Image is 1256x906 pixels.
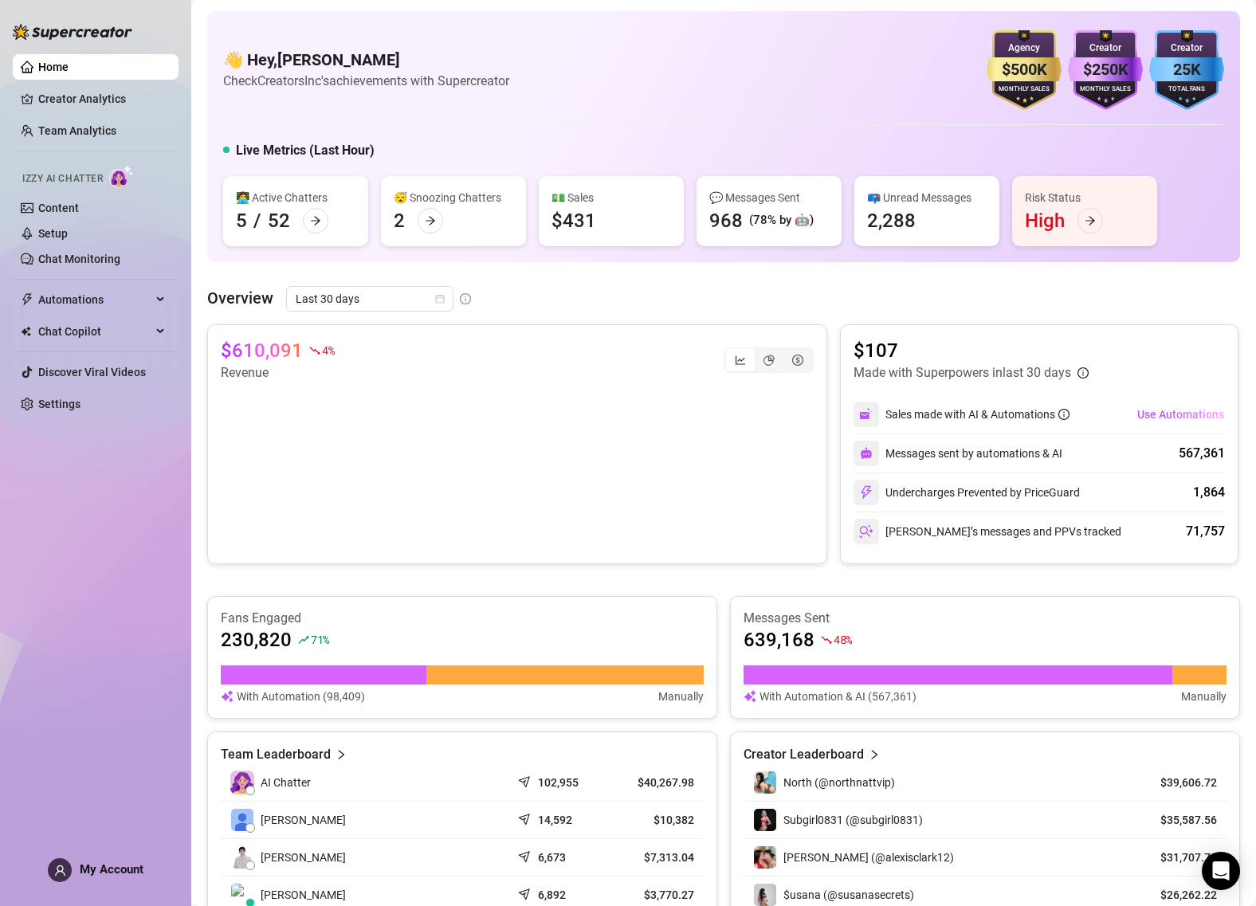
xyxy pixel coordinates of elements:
img: svg%3e [744,688,756,705]
article: 6,892 [538,887,566,903]
img: $usana (@susanasecrets) [754,884,776,906]
div: [PERSON_NAME]’s messages and PPVs tracked [854,519,1121,544]
span: arrow-right [425,215,436,226]
article: Made with Superpowers in last 30 days [854,363,1071,382]
span: Automations [38,287,151,312]
div: 👩‍💻 Active Chatters [236,189,355,206]
span: calendar [435,294,445,304]
span: line-chart [735,355,746,366]
button: Use Automations [1136,402,1225,427]
article: Team Leaderboard [221,745,331,764]
div: Undercharges Prevented by PriceGuard [854,480,1080,505]
span: rise [298,634,309,645]
img: svg%3e [859,485,873,500]
div: Monthly Sales [987,84,1062,95]
a: Creator Analytics [38,86,166,112]
img: North (@northnattvip) [754,771,776,794]
article: Messages Sent [744,610,1227,627]
article: 102,955 [538,775,579,790]
span: Last 30 days [296,287,444,311]
span: user [54,865,66,877]
span: Subgirl0831 (@subgirl0831) [783,814,923,826]
img: svg%3e [859,407,873,422]
article: Overview [207,286,273,310]
a: Chat Monitoring [38,253,120,265]
span: send [518,810,534,826]
a: Discover Viral Videos [38,366,146,378]
div: (78% by 🤖) [749,211,814,230]
div: segmented control [724,347,814,373]
span: 71 % [311,632,329,647]
span: arrow-right [1085,215,1096,226]
img: svg%3e [859,524,873,539]
article: $107 [854,338,1089,363]
span: Use Automations [1137,408,1224,421]
span: send [518,772,534,788]
article: $31,707.73 [1144,849,1217,865]
div: 2,288 [867,208,916,233]
article: $40,267.98 [617,775,694,790]
div: 5 [236,208,247,233]
article: Manually [1181,688,1227,705]
div: Agency [987,41,1062,56]
article: Revenue [221,363,334,382]
span: AI Chatter [261,774,311,791]
span: info-circle [1058,409,1070,420]
a: Content [38,202,79,214]
a: Home [38,61,69,73]
span: right [869,745,880,764]
article: Check CreatorsInc's achievements with Supercreator [223,71,509,91]
span: My Account [80,862,143,877]
span: [PERSON_NAME] [261,811,346,829]
article: $39,606.72 [1144,775,1217,790]
div: 💬 Messages Sent [709,189,829,206]
span: [PERSON_NAME] [261,849,346,866]
span: 4 % [322,343,334,358]
div: 968 [709,208,743,233]
img: Subgirl0831 (@subgirl0831) [754,809,776,831]
article: Creator Leaderboard [744,745,864,764]
div: 2 [394,208,405,233]
article: 6,673 [538,849,566,865]
div: 71,757 [1186,522,1225,541]
img: Chat Copilot [21,326,31,337]
span: Izzy AI Chatter [22,171,103,186]
div: 567,361 [1179,444,1225,463]
span: info-circle [1077,367,1089,378]
span: send [518,884,534,900]
div: $500K [987,57,1062,82]
div: 25K [1149,57,1224,82]
article: $610,091 [221,338,303,363]
img: Mark Vincent Ca… [231,884,253,906]
div: Open Intercom Messenger [1202,852,1240,890]
a: Team Analytics [38,124,116,137]
div: $431 [551,208,596,233]
h5: Live Metrics (Last Hour) [236,141,375,160]
article: $7,313.04 [617,849,694,865]
article: With Automation (98,409) [237,688,365,705]
span: $usana (@susanasecrets) [783,888,914,901]
span: dollar-circle [792,355,803,366]
article: $26,262.22 [1144,887,1217,903]
div: Monthly Sales [1068,84,1143,95]
div: Sales made with AI & Automations [885,406,1070,423]
img: izzy-ai-chatter-avatar-DDCN_rTZ.svg [230,771,254,794]
div: $250K [1068,57,1143,82]
article: $35,587.56 [1144,812,1217,828]
img: logo-BBDzfeDw.svg [13,24,132,40]
img: gold-badge-CigiZidd.svg [987,30,1062,110]
span: North (@northnattvip) [783,776,895,789]
span: fall [309,345,320,356]
div: Messages sent by automations & AI [854,441,1062,466]
article: $3,770.27 [617,887,694,903]
span: right [336,745,347,764]
img: Luke (@alexisclark12) [754,846,776,869]
article: With Automation & AI (567,361) [759,688,916,705]
div: Total Fans [1149,84,1224,95]
article: $10,382 [617,812,694,828]
span: 48 % [834,632,852,647]
h4: 👋 Hey, [PERSON_NAME] [223,49,509,71]
span: [PERSON_NAME] (@alexisclark12) [783,851,954,864]
div: 💵 Sales [551,189,671,206]
div: Creator [1068,41,1143,56]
